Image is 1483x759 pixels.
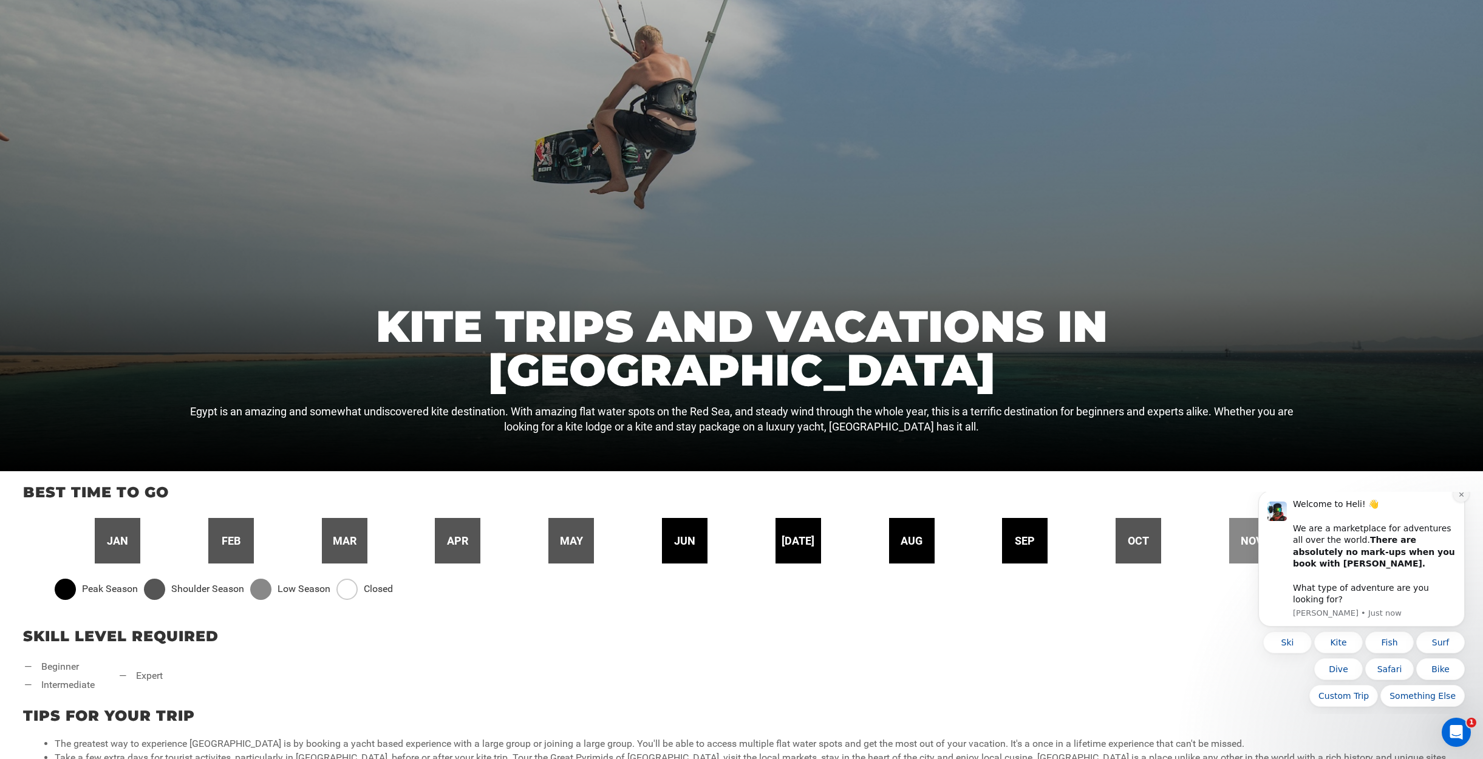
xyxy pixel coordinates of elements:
li: intermediate [24,678,95,692]
span: mar [333,533,356,549]
div: Welcome to Heli! 👋 We are a marketplace for adventures all over the world. What type of adventure... [53,7,216,114]
p: Tips for your trip [23,706,1460,726]
button: Quick reply: Safari [125,166,174,188]
p: Skill Level Required [23,626,1460,647]
span: Shoulder Season [171,582,244,596]
span: 1 [1467,718,1476,727]
button: Quick reply: Ski [23,140,72,162]
button: Quick reply: Bike [176,166,225,188]
span: — [119,669,127,683]
button: Quick reply: Dive [74,166,123,188]
span: [DATE] [782,533,814,549]
img: Profile image for Carl [27,10,47,29]
span: feb [222,533,240,549]
span: Closed [364,582,393,596]
p: Best time to go [23,482,1460,503]
span: — [24,678,32,692]
h1: Kite Trips and Vacations in [GEOGRAPHIC_DATA] [177,304,1306,392]
span: — [24,660,32,674]
span: aug [901,533,922,549]
span: Low Season [278,582,330,596]
button: Quick reply: Fish [125,140,174,162]
div: Message content [53,7,216,114]
iframe: Intercom notifications message [1240,492,1483,714]
span: oct [1128,533,1149,549]
li: beginner [24,660,95,674]
span: sep [1015,533,1035,549]
iframe: Intercom live chat [1442,718,1471,747]
span: apr [447,533,468,549]
span: Peak Season [82,582,138,596]
p: Egypt is an amazing and somewhat undiscovered kite destination. With amazing flat water spots on ... [177,404,1306,435]
span: may [560,533,583,549]
div: Quick reply options [18,140,225,215]
p: Message from Carl, sent Just now [53,116,216,127]
button: Quick reply: Kite [74,140,123,162]
span: jan [107,533,128,549]
b: There are absolutely no mark-ups when you book with [PERSON_NAME]. [53,43,215,77]
button: Quick reply: Custom Trip [69,193,138,215]
li: The greatest way to experience [GEOGRAPHIC_DATA] is by booking a yacht based experience with a la... [55,737,1453,751]
button: Quick reply: Something Else [140,193,225,215]
li: expert [119,669,163,683]
span: jun [674,533,695,549]
button: Quick reply: Surf [176,140,225,162]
